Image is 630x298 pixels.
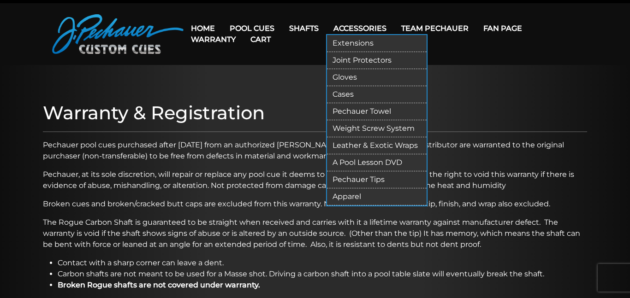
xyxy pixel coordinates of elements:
[326,17,394,40] a: Accessories
[327,103,427,120] a: Pechauer Towel
[58,257,587,269] li: Contact with a sharp corner can leave a dent.
[327,120,427,137] a: Weight Screw System
[327,154,427,171] a: A Pool Lesson DVD
[327,35,427,52] a: Extensions
[327,137,427,154] a: Leather & Exotic Wraps
[243,28,278,51] a: Cart
[327,171,427,188] a: Pechauer Tips
[327,188,427,205] a: Apparel
[58,280,260,289] strong: Broken Rogue shafts are not covered under warranty.
[327,86,427,103] a: Cases
[222,17,282,40] a: Pool Cues
[184,17,222,40] a: Home
[58,269,587,280] li: Carbon shafts are not meant to be used for a Masse shot. Driving a carbon shaft into a pool table...
[43,140,587,162] p: Pechauer pool cues purchased after [DATE] from an authorized [PERSON_NAME] Custom Cues dealer/dis...
[43,217,587,250] p: The Rogue Carbon Shaft is guaranteed to be straight when received and carries with it a lifetime ...
[476,17,529,40] a: Fan Page
[327,52,427,69] a: Joint Protectors
[52,14,184,54] img: Pechauer Custom Cues
[327,69,427,86] a: Gloves
[43,199,587,210] p: Broken cues and broken/cracked butt caps are excluded from this warranty. Normal wear items such ...
[394,17,476,40] a: Team Pechauer
[282,17,326,40] a: Shafts
[184,28,243,51] a: Warranty
[43,169,587,191] p: Pechauer, at its sole discretion, will repair or replace any pool cue it deems to be defective an...
[43,102,587,124] h1: Warranty & Registration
